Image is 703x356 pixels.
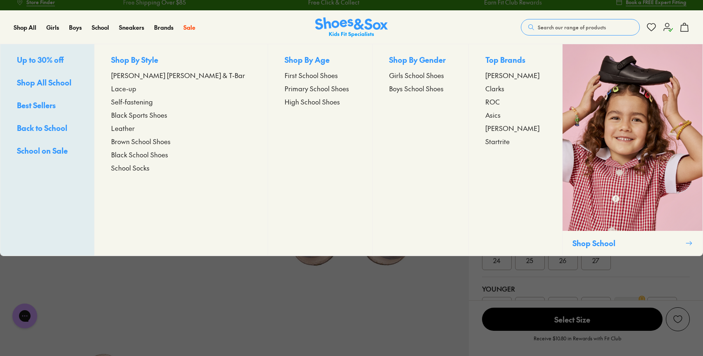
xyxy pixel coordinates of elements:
[17,123,67,133] span: Back to School
[154,23,173,31] span: Brands
[485,97,546,107] a: ROC
[119,23,144,32] a: Sneakers
[8,301,41,331] iframe: Gorgias live chat messenger
[389,70,444,80] span: Girls School Shoes
[493,255,501,265] span: 24
[111,97,251,107] a: Self-fastening
[111,110,251,120] a: Black Sports Shoes
[111,150,251,159] a: Black School Shoes
[111,83,136,93] span: Lace-up
[485,54,546,67] p: Top Brands
[315,17,388,38] a: Shoes & Sox
[183,23,195,31] span: Sale
[17,122,78,135] a: Back to School
[526,255,533,265] span: 25
[111,83,251,93] a: Lace-up
[485,83,504,93] span: Clarks
[482,307,663,331] button: Select Size
[92,23,109,31] span: School
[482,284,690,294] div: Younger
[46,23,59,31] span: Girls
[521,19,640,36] button: Search our range of products
[285,70,355,80] a: First School Shoes
[14,23,36,31] span: Shop All
[17,145,78,158] a: School on Sale
[69,23,82,31] span: Boys
[285,54,355,67] p: Shop By Age
[482,308,663,331] span: Select Size
[666,307,690,331] button: Add to wishlist
[485,110,546,120] a: Asics
[485,83,546,93] a: Clarks
[285,83,349,93] span: Primary School Shoes
[538,24,606,31] span: Search our range of products
[389,70,452,80] a: Girls School Shoes
[111,150,168,159] span: Black School Shoes
[285,97,355,107] a: High School Shoes
[69,23,82,32] a: Boys
[183,23,195,32] a: Sale
[534,335,621,349] p: Receive $10.80 in Rewards with Fit Club
[46,23,59,32] a: Girls
[111,97,153,107] span: Self-fastening
[14,23,36,32] a: Shop All
[559,255,566,265] span: 26
[485,123,546,133] a: [PERSON_NAME]
[92,23,109,32] a: School
[111,70,251,80] a: [PERSON_NAME] [PERSON_NAME] & T-Bar
[17,54,78,67] a: Up to 30% off
[485,70,539,80] span: [PERSON_NAME]
[572,237,682,249] p: Shop School
[485,70,546,80] a: [PERSON_NAME]
[485,136,510,146] span: Startrite
[17,55,64,65] span: Up to 30% off
[154,23,173,32] a: Brands
[389,83,444,93] span: Boys School Shoes
[111,110,167,120] span: Black Sports Shoes
[111,54,251,67] p: Shop By Style
[111,123,135,133] span: Leather
[389,83,452,93] a: Boys School Shoes
[485,136,546,146] a: Startrite
[111,163,150,173] span: School Socks
[563,44,703,231] img: SNS_10_2.png
[285,83,355,93] a: Primary School Shoes
[17,145,68,156] span: School on Sale
[485,110,501,120] span: Asics
[285,70,338,80] span: First School Shoes
[17,77,78,90] a: Shop All School
[111,136,171,146] span: Brown School Shoes
[119,23,144,31] span: Sneakers
[111,163,251,173] a: School Socks
[562,44,703,256] a: Shop School
[111,123,251,133] a: Leather
[592,255,599,265] span: 27
[17,77,71,88] span: Shop All School
[315,17,388,38] img: SNS_Logo_Responsive.svg
[111,70,245,80] span: [PERSON_NAME] [PERSON_NAME] & T-Bar
[285,97,340,107] span: High School Shoes
[485,123,539,133] span: [PERSON_NAME]
[389,54,452,67] p: Shop By Gender
[17,100,78,112] a: Best Sellers
[111,136,251,146] a: Brown School Shoes
[17,100,56,110] span: Best Sellers
[485,97,500,107] span: ROC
